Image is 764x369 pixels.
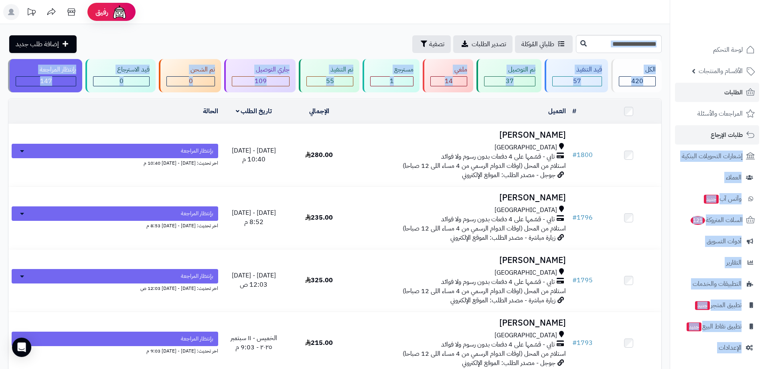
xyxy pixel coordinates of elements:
a: التطبيقات والخدمات [675,274,759,294]
a: الإجمالي [309,106,329,116]
span: تابي - قسّمها على 4 دفعات بدون رسوم ولا فوائد [441,215,555,224]
span: التطبيقات والخدمات [693,278,742,289]
span: # [572,213,577,222]
a: تحديثات المنصة [21,4,41,22]
span: الطلبات [724,87,743,98]
span: إضافة طلب جديد [16,39,59,49]
div: الكل [619,65,656,74]
span: زيارة مباشرة - مصدر الطلب: الموقع الإلكتروني [450,233,555,243]
div: جاري التوصيل [232,65,290,74]
a: الكل420 [610,59,663,92]
a: #1795 [572,275,593,285]
a: التقارير [675,253,759,272]
span: 121 [691,216,705,225]
a: إضافة طلب جديد [9,35,77,53]
span: [DATE] - [DATE] 12:03 ص [232,271,276,289]
div: اخر تحديث: [DATE] - [DATE] 9:03 م [12,346,218,355]
a: وآتس آبجديد [675,189,759,208]
a: تم التوصيل 37 [475,59,543,92]
div: بإنتظار المراجعة [16,65,76,74]
span: استلام من المحل (اوقات الدوام الرسمي من 4 مساء اللى 12 صباحا) [403,161,566,171]
span: الأقسام والمنتجات [699,65,743,77]
a: بإنتظار المراجعة 147 [6,59,84,92]
span: السلات المتروكة [690,214,743,226]
span: بإنتظار المراجعة [181,272,213,280]
span: 280.00 [305,150,333,160]
span: # [572,275,577,285]
span: # [572,150,577,160]
button: تصفية [412,35,451,53]
div: قيد التنفيذ [552,65,602,74]
span: زيارة مباشرة - مصدر الطلب: الموقع الإلكتروني [450,296,555,305]
h3: [PERSON_NAME] [355,256,566,265]
a: قيد التنفيذ 57 [543,59,610,92]
span: استلام من المحل (اوقات الدوام الرسمي من 4 مساء اللى 12 صباحا) [403,349,566,359]
a: السلات المتروكة121 [675,210,759,230]
span: لوحة التحكم [713,44,743,55]
div: 55 [307,77,353,86]
span: العملاء [726,172,742,183]
span: رفيق [95,7,108,17]
a: قيد الاسترجاع 0 [84,59,157,92]
span: تصفية [429,39,444,49]
a: الطلبات [675,83,759,102]
div: 0 [167,77,215,86]
a: طلباتي المُوكلة [515,35,573,53]
div: 109 [232,77,289,86]
div: 1 [371,77,413,86]
span: جديد [687,322,701,331]
a: أدوات التسويق [675,232,759,251]
span: 14 [445,76,453,86]
span: بإنتظار المراجعة [181,147,213,155]
div: 57 [553,77,602,86]
a: طلبات الإرجاع [675,125,759,145]
span: بإنتظار المراجعة [181,335,213,343]
span: 215.00 [305,338,333,348]
span: الخميس - ١١ سبتمبر ٢٠٢٥ - 9:03 م [231,333,277,352]
span: بإنتظار المراجعة [181,210,213,218]
a: #1800 [572,150,593,160]
a: تطبيق المتجرجديد [675,296,759,315]
span: جديد [695,301,710,310]
span: # [572,338,577,348]
a: ملغي 14 [421,59,475,92]
div: 14 [431,77,467,86]
span: تابي - قسّمها على 4 دفعات بدون رسوم ولا فوائد [441,152,555,161]
a: العملاء [675,168,759,187]
div: تم التوصيل [484,65,535,74]
span: تابي - قسّمها على 4 دفعات بدون رسوم ولا فوائد [441,340,555,349]
span: جوجل - مصدر الطلب: الموقع الإلكتروني [462,358,555,368]
span: [GEOGRAPHIC_DATA] [494,143,557,152]
div: تم التنفيذ [306,65,353,74]
a: لوحة التحكم [675,40,759,59]
div: قيد الاسترجاع [93,65,150,74]
span: تابي - قسّمها على 4 دفعات بدون رسوم ولا فوائد [441,277,555,287]
a: #1793 [572,338,593,348]
span: 57 [573,76,581,86]
a: # [572,106,576,116]
span: [GEOGRAPHIC_DATA] [494,331,557,340]
span: الإعدادات [719,342,742,353]
span: [DATE] - [DATE] 10:40 م [232,146,276,165]
span: [GEOGRAPHIC_DATA] [494,268,557,277]
span: أدوات التسويق [707,236,742,247]
div: ملغي [430,65,467,74]
a: تطبيق نقاط البيعجديد [675,317,759,336]
span: 0 [189,76,193,86]
h3: [PERSON_NAME] [355,193,566,202]
a: #1796 [572,213,593,222]
a: تم الشحن 0 [157,59,223,92]
div: اخر تحديث: [DATE] - [DATE] 8:53 م [12,221,218,229]
span: تطبيق نقاط البيع [686,321,742,332]
span: 1 [390,76,394,86]
a: إشعارات التحويلات البنكية [675,147,759,166]
span: 147 [40,76,52,86]
span: التقارير [726,257,742,268]
span: 325.00 [305,275,333,285]
div: 147 [16,77,76,86]
a: تاريخ الطلب [236,106,272,116]
a: تم التنفيذ 55 [297,59,361,92]
span: وآتس آب [703,193,742,204]
span: 0 [120,76,124,86]
a: مسترجع 1 [361,59,421,92]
